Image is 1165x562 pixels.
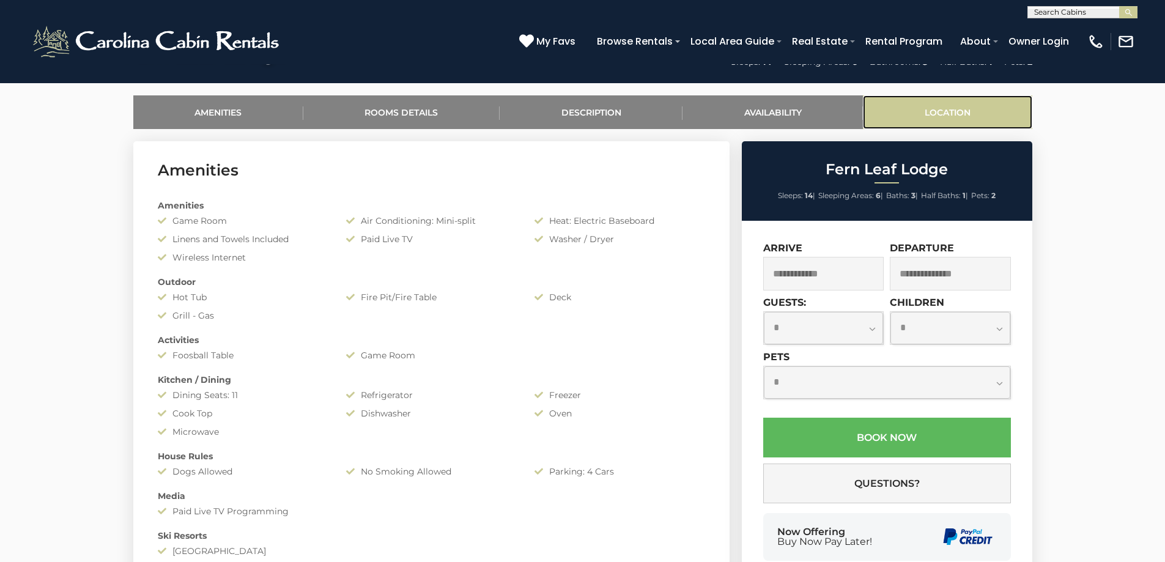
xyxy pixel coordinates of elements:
button: Questions? [763,464,1011,503]
div: Dishwasher [337,407,525,420]
div: No Smoking Allowed [337,465,525,478]
div: Deck [525,291,714,303]
a: Rental Program [859,31,949,52]
div: Linens and Towels Included [149,233,337,245]
div: Fire Pit/Fire Table [337,291,525,303]
h3: Amenities [158,160,705,181]
li: | [921,188,968,204]
a: Description [500,95,682,129]
span: Pets: [971,191,989,200]
div: Ski Resorts [149,530,714,542]
button: Book Now [763,418,1011,457]
div: Dogs Allowed [149,465,337,478]
label: Children [890,297,944,308]
strong: 6 [876,191,881,200]
strong: 3 [911,191,915,200]
div: Activities [149,334,714,346]
div: Oven [525,407,714,420]
div: Heat: Electric Baseboard [525,215,714,227]
img: White-1-2.png [31,23,284,60]
strong: 14 [805,191,813,200]
strong: 2 [991,191,996,200]
a: Owner Login [1002,31,1075,52]
div: Foosball Table [149,349,337,361]
li: | [818,188,883,204]
div: Grill - Gas [149,309,337,322]
div: Dining Seats: 11 [149,389,337,401]
li: | [778,188,815,204]
div: Media [149,490,714,502]
div: Amenities [149,199,714,212]
div: Wireless Internet [149,251,337,264]
div: Freezer [525,389,714,401]
label: Departure [890,242,954,254]
a: My Favs [519,34,579,50]
span: Buy Now Pay Later! [777,537,872,547]
div: Now Offering [777,527,872,547]
div: Paid Live TV Programming [149,505,337,517]
li: | [886,188,918,204]
div: Game Room [337,349,525,361]
span: Half Baths: [921,191,961,200]
a: Rooms Details [303,95,500,129]
a: Availability [682,95,863,129]
a: Real Estate [786,31,854,52]
span: Sleeps: [778,191,803,200]
img: phone-regular-white.png [1087,33,1104,50]
div: [GEOGRAPHIC_DATA] [149,545,337,557]
a: Amenities [133,95,303,129]
div: Cook Top [149,407,337,420]
h2: Fern Leaf Lodge [745,161,1029,177]
div: House Rules [149,450,714,462]
label: Guests: [763,297,806,308]
div: Refrigerator [337,389,525,401]
a: About [954,31,997,52]
a: Location [863,95,1032,129]
div: Air Conditioning: Mini-split [337,215,525,227]
a: Browse Rentals [591,31,679,52]
img: mail-regular-white.png [1117,33,1134,50]
label: Arrive [763,242,802,254]
div: Microwave [149,426,337,438]
div: Parking: 4 Cars [525,465,714,478]
span: Baths: [886,191,909,200]
strong: 1 [963,191,966,200]
div: Hot Tub [149,291,337,303]
span: Sleeping Areas: [818,191,874,200]
span: My Favs [536,34,575,49]
div: Outdoor [149,276,714,288]
div: Washer / Dryer [525,233,714,245]
div: Kitchen / Dining [149,374,714,386]
label: Pets [763,351,790,363]
div: Paid Live TV [337,233,525,245]
a: Local Area Guide [684,31,780,52]
div: Game Room [149,215,337,227]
